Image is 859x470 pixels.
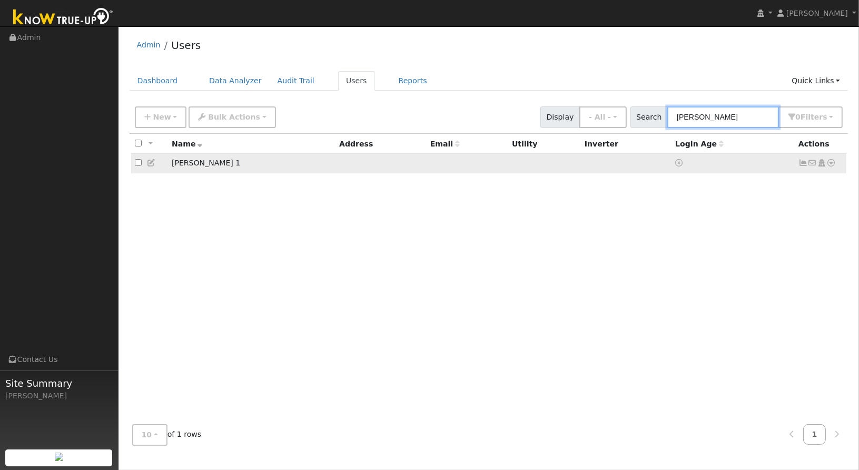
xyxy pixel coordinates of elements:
a: No login access [675,159,685,167]
a: Reports [391,71,435,91]
span: Display [540,106,580,128]
a: Audit Trail [270,71,322,91]
a: Data Analyzer [201,71,270,91]
i: No email address [808,159,817,167]
a: Users [338,71,375,91]
button: New [135,106,187,128]
span: 10 [142,430,152,439]
span: Email [430,140,460,148]
span: Search [630,106,668,128]
input: Search [667,106,779,128]
img: Know True-Up [8,6,119,30]
td: [PERSON_NAME] 1 [168,154,335,173]
button: 10 [132,424,167,446]
span: New [153,113,171,121]
span: [PERSON_NAME] [786,9,848,17]
span: Site Summary [5,376,113,390]
div: Address [339,139,423,150]
a: Dashboard [130,71,186,91]
div: Utility [512,139,577,150]
a: Edit User [147,159,156,167]
a: Quick Links [784,71,848,91]
a: Not connected [798,159,808,167]
span: Bulk Actions [208,113,260,121]
span: Filter [801,113,827,121]
div: Actions [798,139,843,150]
span: Name [172,140,203,148]
span: Days since last login [675,140,724,148]
button: Bulk Actions [189,106,275,128]
span: s [823,113,827,121]
div: Inverter [585,139,668,150]
a: 1 [803,424,826,445]
span: of 1 rows [132,424,202,446]
button: 0Filters [778,106,843,128]
a: Users [171,39,201,52]
a: Login As [817,159,826,167]
a: Admin [137,41,161,49]
button: - All - [579,106,627,128]
img: retrieve [55,453,63,461]
div: [PERSON_NAME] [5,390,113,402]
a: Other actions [827,158,836,169]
